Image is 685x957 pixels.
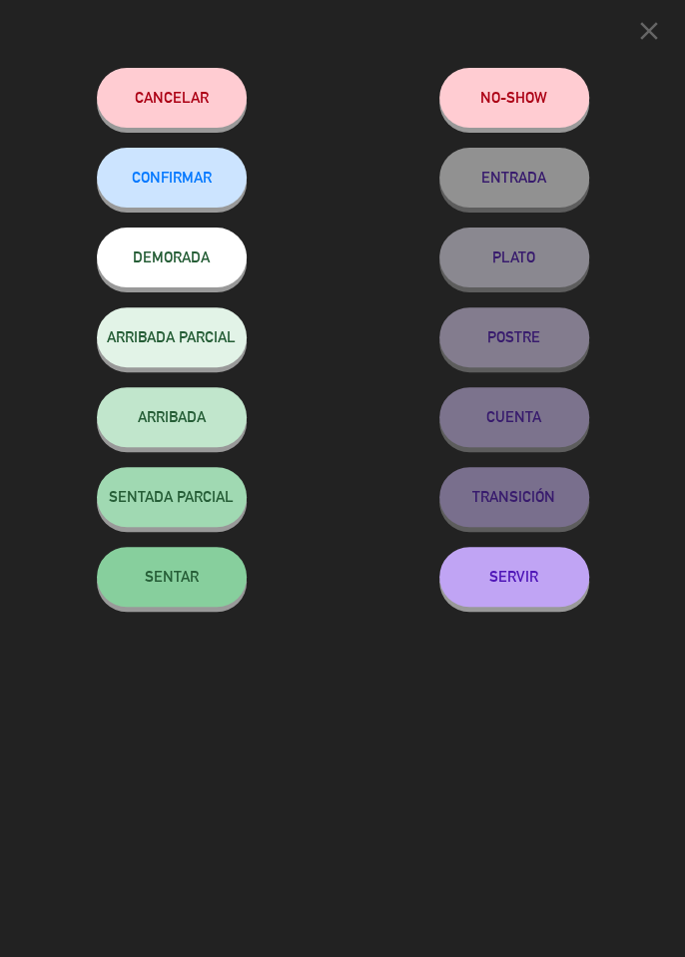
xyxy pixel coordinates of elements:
[145,568,199,585] span: SENTAR
[439,387,589,447] button: CUENTA
[439,547,589,607] button: SERVIR
[439,307,589,367] button: POSTRE
[97,467,247,527] button: SENTADA PARCIAL
[97,148,247,208] button: CONFIRMAR
[97,307,247,367] button: ARRIBADA PARCIAL
[439,467,589,527] button: TRANSICIÓN
[97,228,247,287] button: DEMORADA
[97,68,247,128] button: Cancelar
[634,16,664,46] i: close
[439,148,589,208] button: ENTRADA
[97,387,247,447] button: ARRIBADA
[132,169,212,186] span: CONFIRMAR
[97,547,247,607] button: SENTAR
[439,228,589,287] button: PLATO
[107,328,236,345] span: ARRIBADA PARCIAL
[628,15,670,54] button: close
[439,68,589,128] button: NO-SHOW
